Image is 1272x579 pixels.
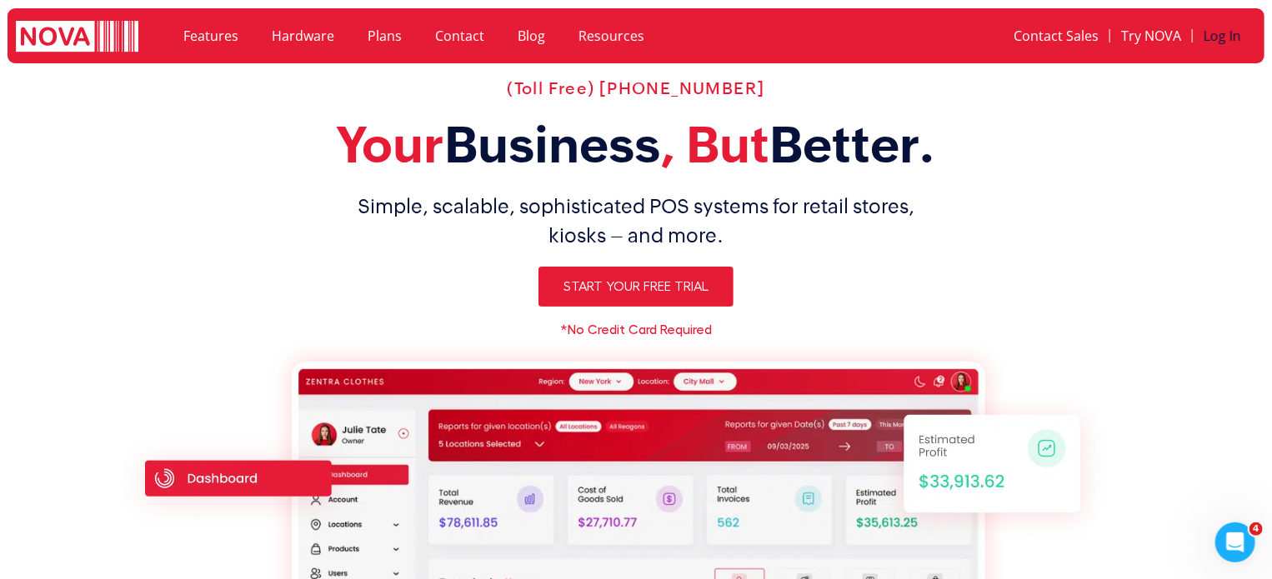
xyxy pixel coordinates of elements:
[1193,17,1252,55] a: Log In
[1215,522,1255,562] iframe: Intercom live chat
[351,17,418,55] a: Plans
[255,17,351,55] a: Hardware
[892,17,1252,55] nav: Menu
[563,280,709,293] span: Start Your Free Trial
[118,192,1154,250] h1: Simple, scalable, sophisticated POS systems for retail stores, kiosks – and more.
[118,323,1154,337] h6: *No Credit Card Required
[770,116,936,173] span: Better.
[1249,522,1263,536] span: 4
[16,21,138,55] img: logo white
[501,17,562,55] a: Blog
[118,115,1154,175] h2: Your , But
[562,17,661,55] a: Resources
[167,17,874,55] nav: Menu
[445,116,661,173] span: Business
[418,17,501,55] a: Contact
[118,78,1154,98] h2: (Toll Free) [PHONE_NUMBER]
[167,17,255,55] a: Features
[1110,17,1192,55] a: Try NOVA
[538,267,734,307] a: Start Your Free Trial
[1003,17,1109,55] a: Contact Sales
